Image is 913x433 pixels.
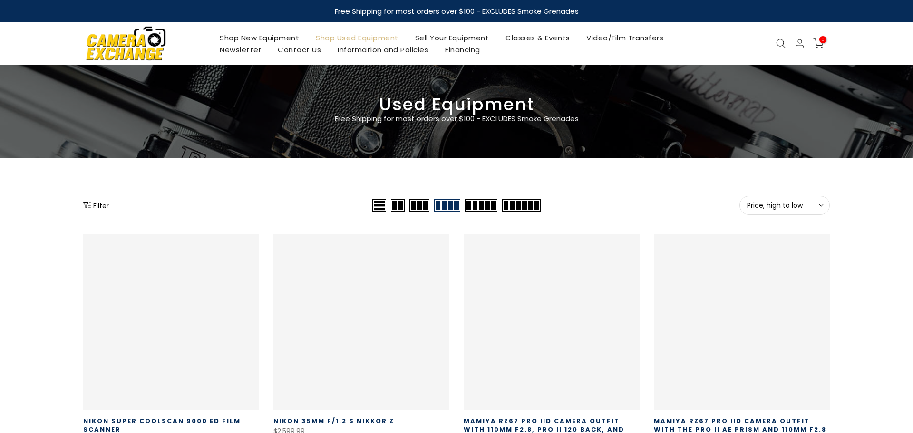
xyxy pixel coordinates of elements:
a: Video/Film Transfers [578,32,672,44]
a: 0 [813,38,824,49]
a: Classes & Events [497,32,578,44]
a: Nikon 35mm f/1.2 S Nikkor Z [273,416,394,425]
a: Information and Policies [330,44,437,56]
a: Shop Used Equipment [308,32,407,44]
a: Sell Your Equipment [407,32,497,44]
strong: Free Shipping for most orders over $100 - EXCLUDES Smoke Grenades [335,6,579,16]
span: Price, high to low [747,201,822,210]
span: 0 [819,36,826,43]
a: Financing [437,44,489,56]
p: Free Shipping for most orders over $100 - EXCLUDES Smoke Grenades [278,113,635,125]
button: Show filters [83,201,109,210]
a: Contact Us [270,44,330,56]
a: Newsletter [212,44,270,56]
h3: Used Equipment [83,98,830,111]
button: Price, high to low [739,196,830,215]
a: Shop New Equipment [212,32,308,44]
